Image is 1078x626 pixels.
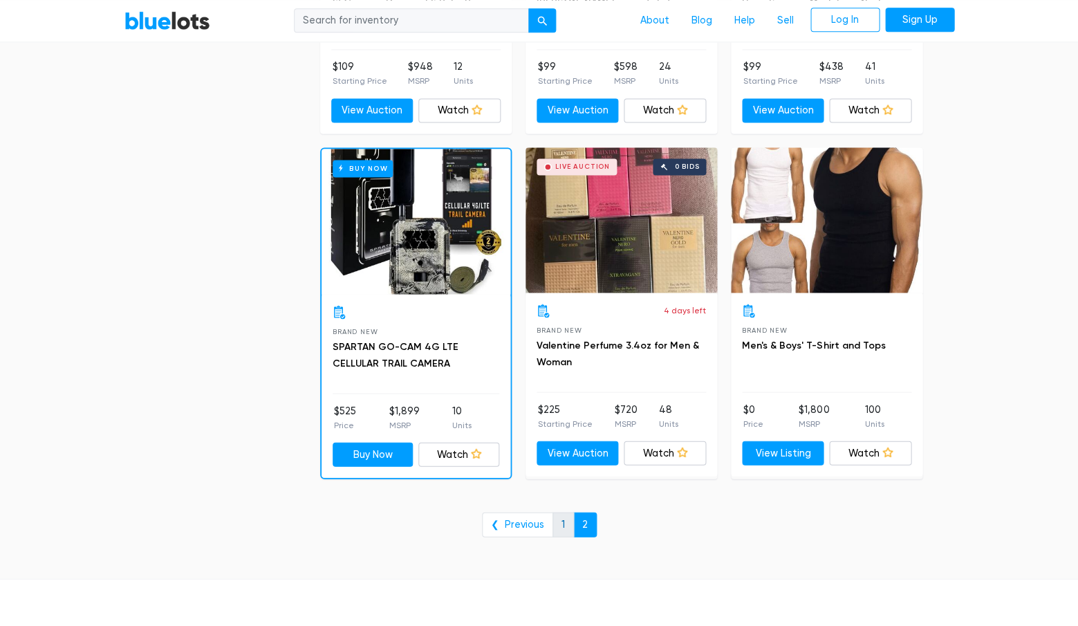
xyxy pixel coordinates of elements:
[864,402,884,430] li: 100
[537,441,619,466] a: View Auction
[743,59,798,87] li: $99
[624,441,706,466] a: Watch
[454,59,473,87] li: 12
[555,163,610,170] div: Live Auction
[674,163,699,170] div: 0 bids
[614,59,638,87] li: $598
[552,512,574,537] a: 1
[537,339,699,367] a: Valentine Perfume 3.4oz for Men & Woman
[664,304,706,316] p: 4 days left
[408,59,433,87] li: $948
[614,75,638,87] p: MSRP
[743,75,798,87] p: Starting Price
[537,326,582,333] span: Brand New
[333,75,387,87] p: Starting Price
[614,402,637,430] li: $720
[333,160,393,177] h6: Buy Now
[538,402,593,430] li: $225
[538,417,593,430] p: Starting Price
[454,75,473,87] p: Units
[526,147,717,293] a: Live Auction 0 bids
[829,98,911,123] a: Watch
[659,59,678,87] li: 24
[864,75,884,87] p: Units
[333,340,458,369] a: SPARTAN GO-CAM 4G LTE CELLULAR TRAIL CAMERA
[537,98,619,123] a: View Auction
[819,75,843,87] p: MSRP
[538,59,593,87] li: $99
[482,512,553,537] a: ❮ Previous
[334,418,356,431] p: Price
[452,418,472,431] p: Units
[766,8,805,34] a: Sell
[742,98,824,123] a: View Auction
[743,402,763,430] li: $0
[799,417,829,430] p: MSRP
[124,10,210,30] a: BlueLots
[624,98,706,123] a: Watch
[334,403,356,431] li: $525
[573,512,597,537] a: 2
[659,75,678,87] p: Units
[799,402,829,430] li: $1,800
[389,418,419,431] p: MSRP
[629,8,680,34] a: About
[742,339,885,351] a: Men's & Boys' T-Shirt and Tops
[331,98,413,123] a: View Auction
[614,417,637,430] p: MSRP
[538,75,593,87] p: Starting Price
[333,442,413,467] a: Buy Now
[333,59,387,87] li: $109
[723,8,766,34] a: Help
[418,98,501,123] a: Watch
[294,8,529,33] input: Search for inventory
[333,327,378,335] span: Brand New
[452,403,472,431] li: 10
[885,8,954,33] a: Sign Up
[829,441,911,466] a: Watch
[408,75,433,87] p: MSRP
[680,8,723,34] a: Blog
[810,8,880,33] a: Log In
[819,59,843,87] li: $438
[743,417,763,430] p: Price
[864,417,884,430] p: Units
[864,59,884,87] li: 41
[742,326,787,333] span: Brand New
[659,417,678,430] p: Units
[418,442,499,467] a: Watch
[742,441,824,466] a: View Listing
[659,402,678,430] li: 48
[389,403,419,431] li: $1,899
[322,149,510,294] a: Buy Now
